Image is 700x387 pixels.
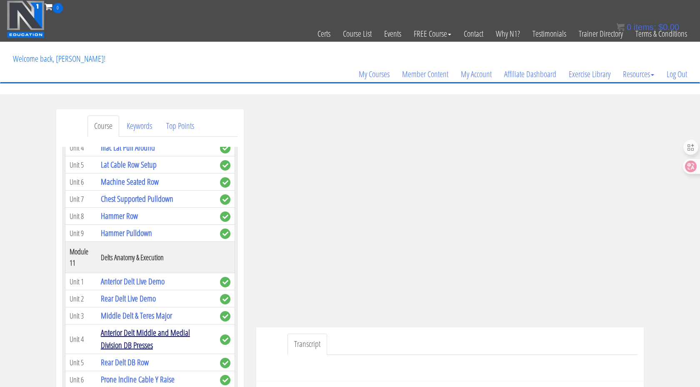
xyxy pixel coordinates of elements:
span: complete [220,229,230,239]
span: complete [220,358,230,368]
a: Lat Cable Row Setup [101,159,157,170]
td: Unit 5 [65,354,97,371]
a: Resources [617,54,660,94]
a: My Courses [352,54,396,94]
img: icon11.png [616,23,625,31]
a: Course List [337,13,378,54]
a: Keywords [120,116,159,137]
a: Transcript [287,334,327,355]
a: Top Points [160,116,201,137]
a: Affiliate Dashboard [498,54,562,94]
td: Unit 1 [65,273,97,290]
p: Welcome back, [PERSON_NAME]! [7,42,112,75]
span: complete [220,294,230,304]
span: complete [220,334,230,345]
a: 0 items: $0.00 [616,23,679,32]
span: complete [220,211,230,222]
a: Contact [457,13,490,54]
td: Unit 5 [65,156,97,173]
a: Machine Seated Row [101,176,159,187]
th: Delts Anatomy & Execution [97,242,216,273]
a: Hammer Row [101,210,138,221]
a: Certs [311,13,337,54]
a: Middle Delt & Teres Major [101,310,172,321]
a: Testimonials [526,13,572,54]
a: Iliac Lat Pull Around [101,142,155,153]
span: complete [220,311,230,322]
a: Log Out [660,54,693,94]
span: 0 [52,3,63,13]
span: 0 [627,23,631,32]
td: Unit 4 [65,139,97,156]
span: complete [220,194,230,205]
span: complete [220,277,230,287]
a: Prone Incline Cable Y Raise [101,374,175,385]
a: Member Content [396,54,455,94]
span: $ [658,23,663,32]
a: Hammer Pulldown [101,227,152,239]
span: complete [220,160,230,171]
td: Unit 9 [65,225,97,242]
a: Rear Delt Live Demo [101,293,156,304]
td: Unit 6 [65,173,97,191]
span: complete [220,143,230,153]
a: Terms & Conditions [629,13,693,54]
a: Course [87,116,119,137]
td: Unit 2 [65,290,97,307]
a: Exercise Library [562,54,617,94]
th: Module 11 [65,242,97,273]
a: 0 [45,1,63,12]
td: Unit 3 [65,307,97,324]
a: Why N1? [490,13,526,54]
span: complete [220,177,230,188]
bdi: 0.00 [658,23,679,32]
td: Unit 7 [65,191,97,208]
span: complete [220,375,230,385]
td: Unit 4 [65,324,97,354]
a: Chest Supported Pulldown [101,193,173,204]
td: Unit 8 [65,208,97,225]
a: Trainer Directory [572,13,629,54]
a: My Account [455,54,498,94]
a: FREE Course [407,13,457,54]
a: Anterior Delt Live Demo [101,276,165,287]
a: Rear Delt DB Row [101,357,149,368]
img: n1-education [7,0,45,38]
span: items: [634,23,656,32]
a: Events [378,13,407,54]
a: Anterior Delt Middle and Medial Division DB Presses [101,327,190,351]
